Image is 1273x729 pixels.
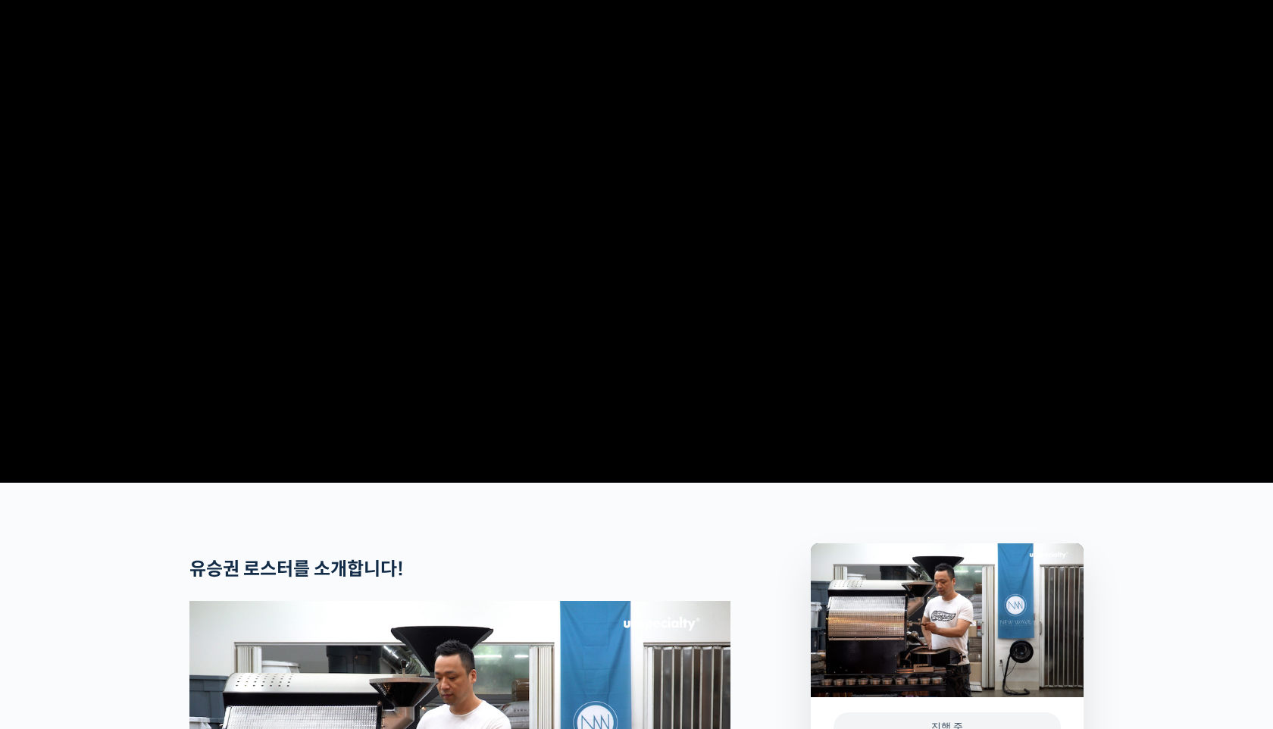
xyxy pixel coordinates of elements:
[5,480,100,518] a: 홈
[139,504,157,516] span: 대화
[48,503,57,515] span: 홈
[234,503,252,515] span: 설정
[195,480,291,518] a: 설정
[100,480,195,518] a: 대화
[189,558,404,580] strong: 유승권 로스터를 소개합니다!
